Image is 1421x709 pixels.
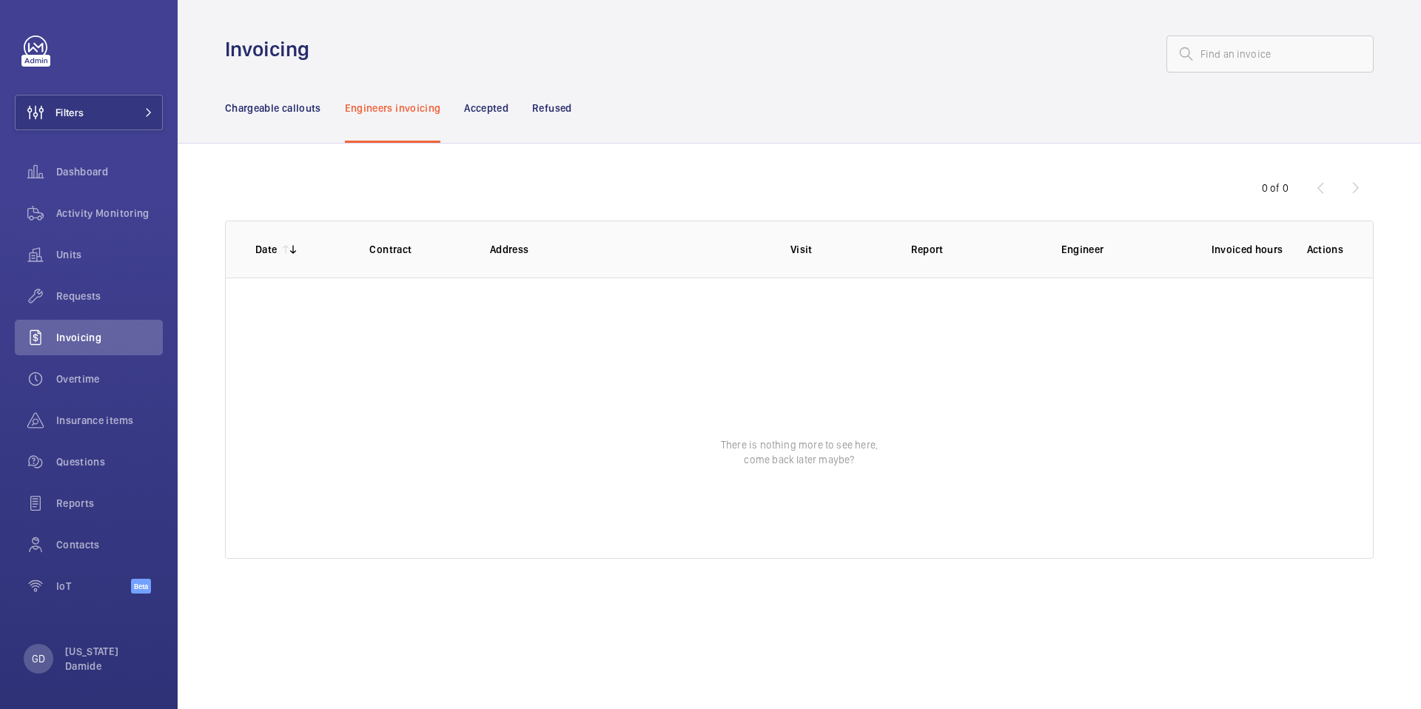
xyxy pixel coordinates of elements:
[369,242,466,257] p: Contract
[1061,242,1188,257] p: Engineer
[255,242,277,257] p: Date
[56,537,163,552] span: Contacts
[532,101,571,115] p: Refused
[345,101,441,115] p: Engineers invoicing
[56,372,163,386] span: Overtime
[32,651,45,666] p: GD
[15,95,163,130] button: Filters
[56,289,163,303] span: Requests
[721,437,878,467] p: There is nothing more to see here, come back later maybe?
[56,330,163,345] span: Invoicing
[56,454,163,469] span: Questions
[225,36,318,63] h1: Invoicing
[65,644,154,673] p: [US_STATE] Damide
[790,242,887,257] p: Visit
[1166,36,1374,73] input: Find an invoice
[56,496,163,511] span: Reports
[56,164,163,179] span: Dashboard
[56,206,163,221] span: Activity Monitoring
[1307,242,1343,257] p: Actions
[1262,181,1289,195] div: 0 of 0
[131,579,151,594] span: Beta
[56,579,131,594] span: IoT
[911,242,1038,257] p: Report
[1212,242,1283,257] p: Invoiced hours
[56,247,163,262] span: Units
[56,413,163,428] span: Insurance items
[464,101,508,115] p: Accepted
[56,105,84,120] span: Filters
[490,242,767,257] p: Address
[225,101,321,115] p: Chargeable callouts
